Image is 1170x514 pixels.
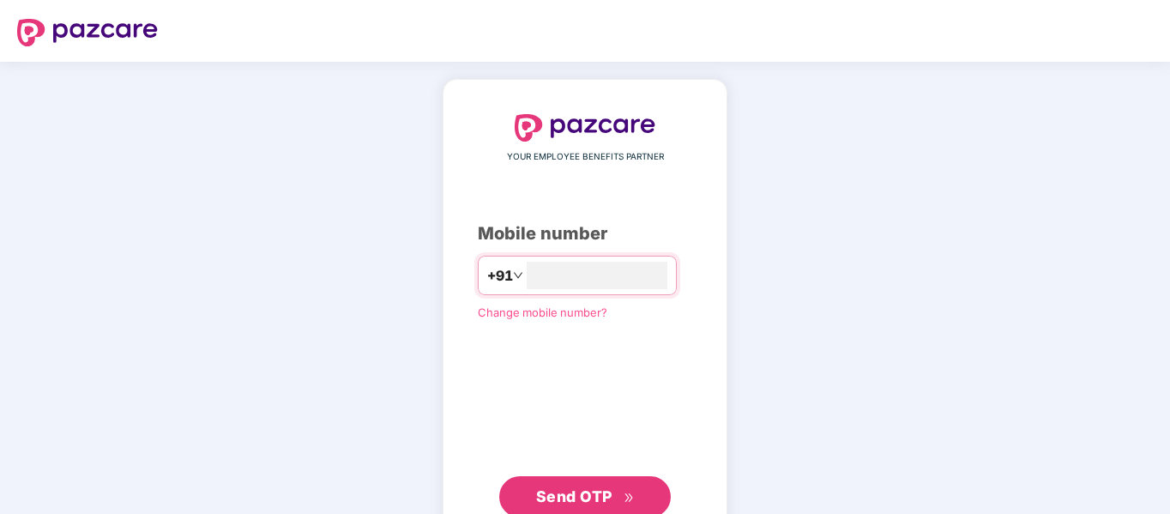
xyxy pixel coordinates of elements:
[513,270,523,281] span: down
[507,150,664,164] span: YOUR EMPLOYEE BENEFITS PARTNER
[478,221,692,247] div: Mobile number
[478,305,607,319] a: Change mobile number?
[515,114,655,142] img: logo
[487,265,513,287] span: +91
[624,493,635,504] span: double-right
[536,487,612,505] span: Send OTP
[17,19,158,46] img: logo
